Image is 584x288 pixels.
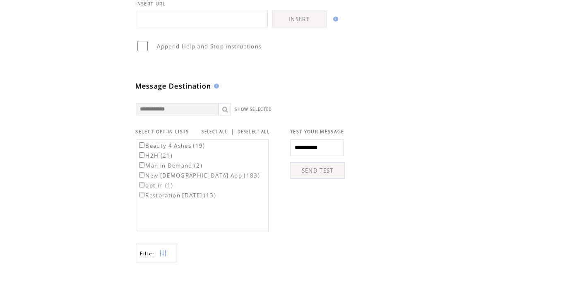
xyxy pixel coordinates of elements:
img: help.gif [211,84,219,89]
input: New [DEMOGRAPHIC_DATA] App (183) [139,172,144,178]
span: | [231,128,234,135]
label: Restoration [DATE] (13) [137,192,216,199]
a: SEND TEST [290,162,345,179]
input: Restoration [DATE] (13) [139,192,144,197]
input: Man in Demand (2) [139,162,144,168]
label: New [DEMOGRAPHIC_DATA] App (183) [137,172,260,179]
span: Show filters [140,250,155,257]
label: Beauty 4 Ashes (19) [137,142,205,149]
img: help.gif [331,17,338,22]
label: opt in (1) [137,182,173,189]
input: opt in (1) [139,182,144,187]
input: H2H (21) [139,152,144,158]
span: INSERT URL [136,1,166,7]
a: INSERT [272,11,327,27]
a: Filter [136,244,177,262]
span: Message Destination [136,82,211,91]
img: filters.png [159,244,167,263]
span: Append Help and Stop instructions [157,43,262,50]
a: DESELECT ALL [238,129,269,134]
input: Beauty 4 Ashes (19) [139,142,144,148]
span: SELECT OPT-IN LISTS [136,129,189,134]
a: SELECT ALL [202,129,228,134]
span: TEST YOUR MESSAGE [290,129,344,134]
a: SHOW SELECTED [235,107,272,112]
label: Man in Demand (2) [137,162,203,169]
label: H2H (21) [137,152,173,159]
